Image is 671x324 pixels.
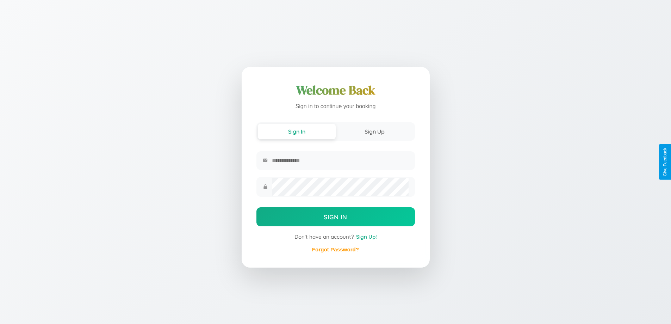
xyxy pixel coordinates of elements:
button: Sign In [258,124,336,139]
button: Sign In [256,207,415,226]
button: Sign Up [336,124,414,139]
div: Don't have an account? [256,233,415,240]
p: Sign in to continue your booking [256,102,415,112]
h1: Welcome Back [256,82,415,99]
div: Give Feedback [663,148,667,176]
span: Sign Up! [356,233,377,240]
a: Forgot Password? [312,246,359,252]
